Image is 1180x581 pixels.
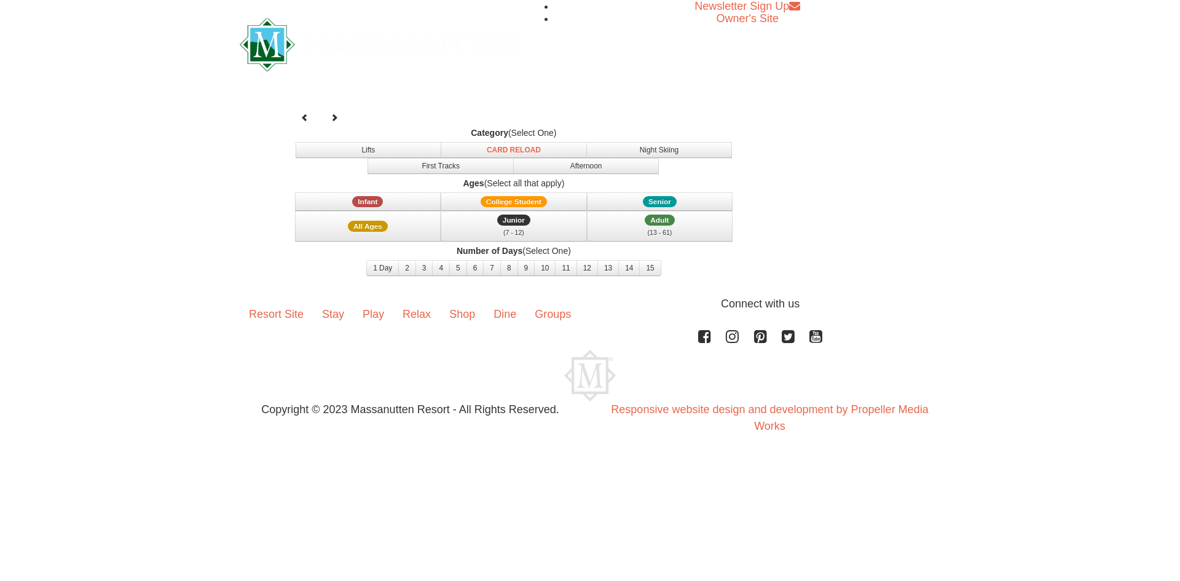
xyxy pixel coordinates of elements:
button: Afternoon [513,158,659,174]
button: 12 [576,260,598,276]
button: 14 [618,260,640,276]
button: Adult (13 - 61) [587,211,733,242]
label: (Select all that apply) [293,177,735,189]
label: (Select One) [293,245,735,257]
a: Shop [440,296,484,334]
button: Night Skiing [586,142,733,158]
button: 7 [483,260,501,276]
span: Infant [352,196,383,207]
span: Senior [643,196,677,207]
button: First Tracks [368,158,514,174]
button: Junior (7 - 12) [441,211,587,242]
button: Infant [295,192,441,211]
a: Groups [525,296,580,334]
button: Senior [587,192,733,211]
span: All Ages [348,221,388,232]
strong: Number of Days [457,246,522,256]
span: Adult [645,215,674,226]
p: Copyright © 2023 Massanutten Resort - All Rights Reserved. [230,401,590,418]
button: College Student [441,192,587,211]
strong: Category [471,128,508,138]
button: 10 [534,260,556,276]
button: 11 [555,260,576,276]
button: 1 Day [366,260,399,276]
span: Junior [497,215,530,226]
a: Owner's Site [717,12,779,25]
button: 8 [500,260,518,276]
button: 15 [639,260,661,276]
button: Lifts [296,142,442,158]
button: All Ages [295,211,441,242]
a: Relax [393,296,440,334]
button: 5 [449,260,467,276]
a: Resort Site [240,296,313,334]
a: Massanutten Resort [240,28,521,57]
button: 3 [415,260,433,276]
label: (Select One) [293,127,735,139]
button: 9 [517,260,535,276]
strong: Ages [463,178,484,188]
button: 4 [432,260,450,276]
img: Massanutten Resort Logo [240,18,521,71]
span: College Student [481,196,547,207]
a: Stay [313,296,353,334]
div: (13 - 61) [595,226,725,239]
button: 13 [597,260,619,276]
button: 6 [466,260,484,276]
a: Dine [484,296,525,334]
button: Card Reload [441,142,587,158]
button: 2 [398,260,416,276]
img: Massanutten Resort Logo [564,350,616,401]
p: Connect with us [240,296,940,312]
div: (7 - 12) [449,226,579,239]
a: Responsive website design and development by Propeller Media Works [611,403,928,432]
a: Play [353,296,393,334]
